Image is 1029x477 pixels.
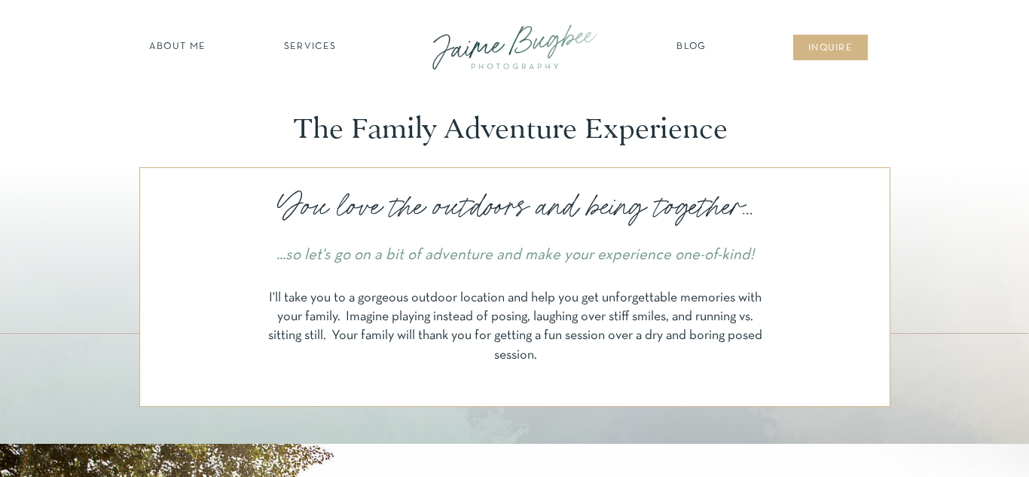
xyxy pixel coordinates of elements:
[258,185,771,228] p: You love the outdoors and being together...
[673,40,710,55] a: Blog
[276,248,754,262] i: ...so let's go on a bit of adventure and make your experience one-of-kind!
[267,40,353,55] a: SERVICES
[264,289,766,373] p: I'll take you to a gorgeous outdoor location and help you get unforgettable memories with your fa...
[145,40,210,55] a: about ME
[294,112,735,146] p: The Family Adventure Experience
[800,41,861,57] a: inqUIre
